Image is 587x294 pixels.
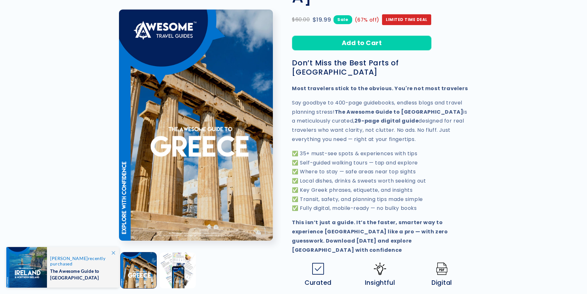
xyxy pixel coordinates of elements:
[292,219,448,253] strong: This isn’t just a guide. It’s the faster, smarter way to experience [GEOGRAPHIC_DATA] like a pro ...
[333,15,352,24] span: Sale
[292,85,468,92] strong: Most travelers stick to the obvious. You're not most travelers
[436,263,448,275] img: Pdf.png
[335,108,464,116] strong: The Awesome Guide to [GEOGRAPHIC_DATA]
[292,98,468,144] p: Say goodbye to 400-page guidebooks, endless blogs and travel planning stress! is a meticulously c...
[432,279,452,287] span: Digital
[292,15,310,24] span: $60.00
[50,266,112,281] span: The Awesome Guide to [GEOGRAPHIC_DATA]
[354,117,419,124] strong: 29-page digital guide
[119,10,276,290] media-gallery: Gallery Viewer
[382,14,431,25] span: Limited Time Deal
[355,16,379,24] span: (67% off)
[121,252,156,288] button: Load image 1 in gallery view
[374,263,386,275] img: Idea-icon.png
[313,15,331,25] span: $19.99
[305,279,332,287] span: Curated
[365,279,395,287] span: Insightful
[292,149,468,213] p: ✅ 35+ must-see spots & experiences with tips ✅ Self-guided walking tours — tap and explore ✅ Wher...
[160,252,195,288] button: Load image 2 in gallery view
[292,58,468,77] h3: Don’t Miss the Best Parts of [GEOGRAPHIC_DATA]
[50,256,112,266] span: recently purchased
[292,36,432,50] button: Add to Cart
[50,256,88,261] span: [PERSON_NAME]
